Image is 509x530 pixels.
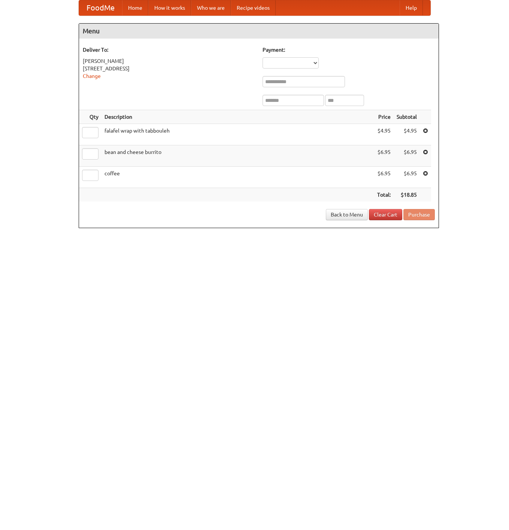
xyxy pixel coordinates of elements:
[263,46,435,54] h5: Payment:
[102,145,374,167] td: bean and cheese burrito
[369,209,402,220] a: Clear Cart
[394,145,420,167] td: $6.95
[231,0,276,15] a: Recipe videos
[400,0,423,15] a: Help
[374,145,394,167] td: $6.95
[102,124,374,145] td: falafel wrap with tabbouleh
[79,24,439,39] h4: Menu
[326,209,368,220] a: Back to Menu
[394,167,420,188] td: $6.95
[374,124,394,145] td: $4.95
[122,0,148,15] a: Home
[83,73,101,79] a: Change
[102,167,374,188] td: coffee
[374,110,394,124] th: Price
[102,110,374,124] th: Description
[83,57,255,65] div: [PERSON_NAME]
[374,188,394,202] th: Total:
[79,110,102,124] th: Qty
[394,110,420,124] th: Subtotal
[374,167,394,188] td: $6.95
[83,46,255,54] h5: Deliver To:
[148,0,191,15] a: How it works
[403,209,435,220] button: Purchase
[394,188,420,202] th: $18.85
[394,124,420,145] td: $4.95
[79,0,122,15] a: FoodMe
[83,65,255,72] div: [STREET_ADDRESS]
[191,0,231,15] a: Who we are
